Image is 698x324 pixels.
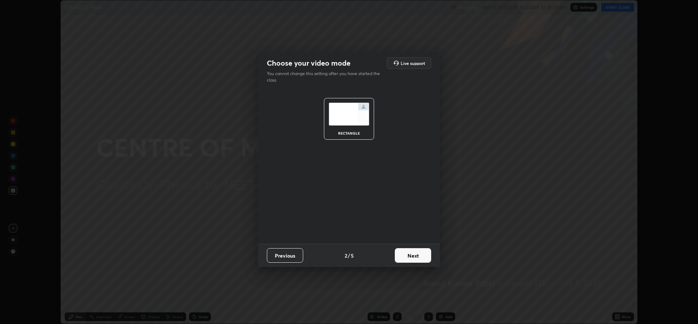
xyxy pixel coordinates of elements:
[351,252,354,259] h4: 5
[267,70,385,83] p: You cannot change this setting after you have started the class
[401,61,425,65] h5: Live support
[329,103,369,126] img: normalScreenIcon.ae25ed63.svg
[348,252,350,259] h4: /
[267,248,303,263] button: Previous
[395,248,431,263] button: Next
[267,58,350,68] h2: Choose your video mode
[334,131,364,135] div: rectangle
[345,252,347,259] h4: 2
